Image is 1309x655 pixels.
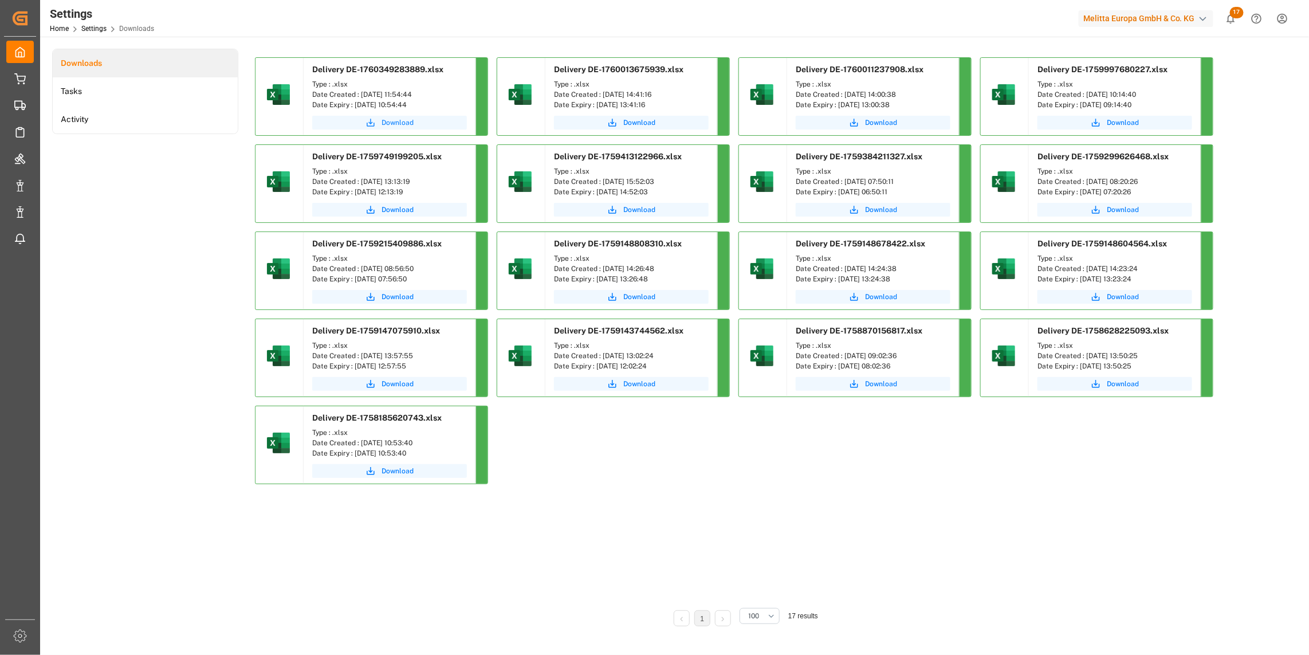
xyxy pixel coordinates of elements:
[382,117,414,128] span: Download
[674,610,690,626] li: Previous Page
[694,610,710,626] li: 1
[796,326,922,335] span: Delivery DE-1758870156817.xlsx
[796,203,950,217] a: Download
[312,152,442,161] span: Delivery DE-1759749199205.xlsx
[1037,377,1192,391] button: Download
[506,255,534,283] img: microsoft-excel-2019--v1.png
[312,187,467,197] div: Date Expiry : [DATE] 12:13:19
[990,81,1017,108] img: microsoft-excel-2019--v1.png
[623,205,655,215] span: Download
[748,81,776,108] img: microsoft-excel-2019--v1.png
[382,379,414,389] span: Download
[1037,274,1192,284] div: Date Expiry : [DATE] 13:23:24
[312,377,467,391] button: Download
[554,290,709,304] a: Download
[796,253,950,264] div: Type : .xlsx
[312,65,443,74] span: Delivery DE-1760349283889.xlsx
[506,81,534,108] img: microsoft-excel-2019--v1.png
[1037,203,1192,217] button: Download
[554,65,683,74] span: Delivery DE-1760013675939.xlsx
[554,203,709,217] a: Download
[312,413,442,422] span: Delivery DE-1758185620743.xlsx
[796,65,923,74] span: Delivery DE-1760011237908.xlsx
[1037,177,1192,187] div: Date Created : [DATE] 08:20:26
[623,117,655,128] span: Download
[1037,290,1192,304] a: Download
[788,612,818,620] span: 17 results
[312,177,467,187] div: Date Created : [DATE] 13:13:19
[312,427,467,438] div: Type : .xlsx
[796,79,950,89] div: Type : .xlsx
[796,377,950,391] button: Download
[1037,116,1192,130] button: Download
[312,351,467,361] div: Date Created : [DATE] 13:57:55
[715,610,731,626] li: Next Page
[554,253,709,264] div: Type : .xlsx
[53,49,238,77] a: Downloads
[796,361,950,371] div: Date Expiry : [DATE] 08:02:36
[1037,89,1192,100] div: Date Created : [DATE] 10:14:40
[748,342,776,370] img: microsoft-excel-2019--v1.png
[1107,292,1139,302] span: Download
[53,105,238,134] a: Activity
[554,239,682,248] span: Delivery DE-1759148808310.xlsx
[1218,6,1244,32] button: show 17 new notifications
[265,342,292,370] img: microsoft-excel-2019--v1.png
[990,342,1017,370] img: microsoft-excel-2019--v1.png
[554,326,683,335] span: Delivery DE-1759143744562.xlsx
[796,100,950,110] div: Date Expiry : [DATE] 13:00:38
[53,77,238,105] a: Tasks
[312,79,467,89] div: Type : .xlsx
[554,177,709,187] div: Date Created : [DATE] 15:52:03
[312,464,467,478] button: Download
[748,168,776,195] img: microsoft-excel-2019--v1.png
[865,379,897,389] span: Download
[1037,351,1192,361] div: Date Created : [DATE] 13:50:25
[312,448,467,458] div: Date Expiry : [DATE] 10:53:40
[554,116,709,130] button: Download
[796,89,950,100] div: Date Created : [DATE] 14:00:38
[554,166,709,177] div: Type : .xlsx
[312,290,467,304] button: Download
[554,264,709,274] div: Date Created : [DATE] 14:26:48
[1037,166,1192,177] div: Type : .xlsx
[740,608,780,624] button: open menu
[50,25,69,33] a: Home
[312,116,467,130] button: Download
[382,466,414,476] span: Download
[701,615,705,623] a: 1
[81,25,107,33] a: Settings
[50,5,154,22] div: Settings
[554,361,709,371] div: Date Expiry : [DATE] 12:02:24
[312,274,467,284] div: Date Expiry : [DATE] 07:56:50
[796,239,925,248] span: Delivery DE-1759148678422.xlsx
[796,116,950,130] button: Download
[1037,65,1168,74] span: Delivery DE-1759997680227.xlsx
[796,166,950,177] div: Type : .xlsx
[554,351,709,361] div: Date Created : [DATE] 13:02:24
[1244,6,1269,32] button: Help Center
[554,89,709,100] div: Date Created : [DATE] 14:41:16
[1037,187,1192,197] div: Date Expiry : [DATE] 07:20:26
[796,177,950,187] div: Date Created : [DATE] 07:50:11
[796,187,950,197] div: Date Expiry : [DATE] 06:50:11
[554,377,709,391] button: Download
[623,379,655,389] span: Download
[312,253,467,264] div: Type : .xlsx
[796,340,950,351] div: Type : .xlsx
[796,290,950,304] button: Download
[796,274,950,284] div: Date Expiry : [DATE] 13:24:38
[312,203,467,217] a: Download
[265,429,292,457] img: microsoft-excel-2019--v1.png
[1107,117,1139,128] span: Download
[312,89,467,100] div: Date Created : [DATE] 11:54:44
[554,79,709,89] div: Type : .xlsx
